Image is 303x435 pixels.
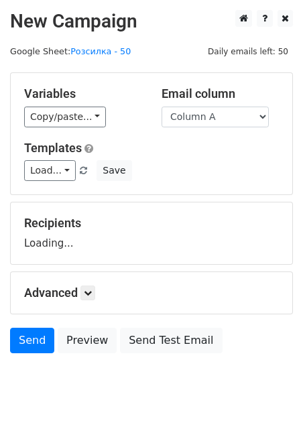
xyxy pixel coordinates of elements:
[10,328,54,353] a: Send
[97,160,131,181] button: Save
[162,86,279,101] h5: Email column
[58,328,117,353] a: Preview
[10,10,293,33] h2: New Campaign
[24,86,141,101] h5: Variables
[10,46,131,56] small: Google Sheet:
[24,141,82,155] a: Templates
[24,286,279,300] h5: Advanced
[24,216,279,251] div: Loading...
[24,107,106,127] a: Copy/paste...
[203,46,293,56] a: Daily emails left: 50
[24,216,279,231] h5: Recipients
[70,46,131,56] a: Розсилка - 50
[203,44,293,59] span: Daily emails left: 50
[24,160,76,181] a: Load...
[120,328,222,353] a: Send Test Email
